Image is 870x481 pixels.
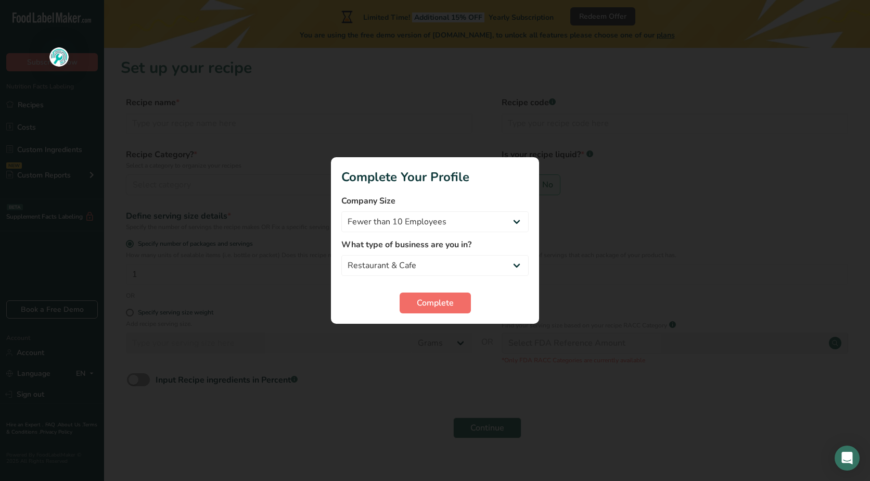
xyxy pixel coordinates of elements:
[341,168,529,186] h1: Complete Your Profile
[341,238,529,251] label: What type of business are you in?
[417,297,454,309] span: Complete
[400,293,471,313] button: Complete
[835,446,860,471] div: Open Intercom Messenger
[341,195,529,207] label: Company Size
